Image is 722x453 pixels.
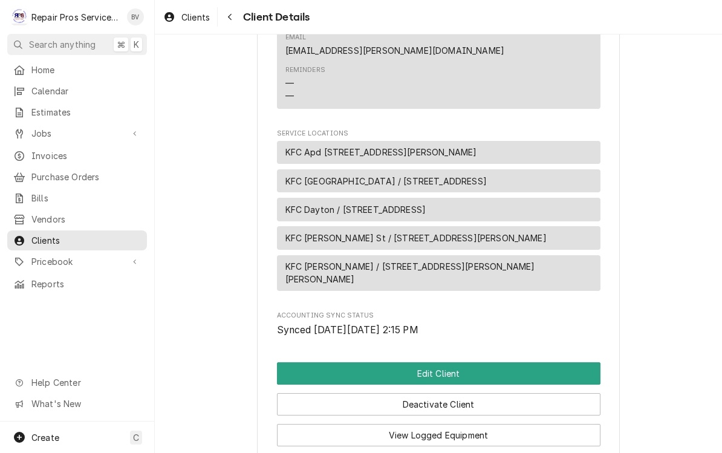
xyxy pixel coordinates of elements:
div: Reminders [285,65,325,75]
a: [EMAIL_ADDRESS][PERSON_NAME][DOMAIN_NAME] [285,45,505,56]
span: C [133,431,139,444]
span: Service Locations [277,129,600,139]
span: Calendar [31,85,141,97]
span: Clients [181,11,210,24]
span: What's New [31,397,140,410]
div: Reminders [285,65,325,102]
a: Reports [7,274,147,294]
a: Invoices [7,146,147,166]
a: Go to Jobs [7,123,147,143]
span: Vendors [31,213,141,226]
span: K [134,38,139,51]
span: Client Details [239,9,310,25]
span: Estimates [31,106,141,119]
span: Jobs [31,127,123,140]
div: Service Location [277,226,600,250]
span: Home [31,64,141,76]
div: Email [285,33,307,42]
span: Accounting Sync Status [277,323,600,337]
div: Accounting Sync Status [277,311,600,337]
a: Clients [7,230,147,250]
div: Button Group Row [277,362,600,385]
span: KFC [PERSON_NAME] / [STREET_ADDRESS][PERSON_NAME][PERSON_NAME] [285,260,592,285]
span: KFC Dayton / [STREET_ADDRESS] [285,203,426,216]
span: KFC [GEOGRAPHIC_DATA] / [STREET_ADDRESS] [285,175,487,187]
div: Service Location [277,169,600,193]
div: Service Location [277,141,600,165]
div: — [285,90,294,102]
span: Pricebook [31,255,123,268]
button: Search anything⌘K [7,34,147,55]
span: Purchase Orders [31,171,141,183]
div: Service Locations List [277,141,600,296]
span: Invoices [31,149,141,162]
a: Bills [7,188,147,208]
div: Repair Pros Services Inc [31,11,120,24]
a: Home [7,60,147,80]
a: Vendors [7,209,147,229]
button: Deactivate Client [277,393,600,416]
span: KFC Apd [STREET_ADDRESS][PERSON_NAME] [285,146,477,158]
div: BV [127,8,144,25]
div: Brian Volker's Avatar [127,8,144,25]
a: Clients [158,7,215,27]
span: Accounting Sync Status [277,311,600,321]
div: Repair Pros Services Inc's Avatar [11,8,28,25]
button: Navigate back [220,7,239,27]
div: Service Location [277,255,600,292]
span: Synced [DATE][DATE] 2:15 PM [277,324,418,336]
a: Calendar [7,81,147,101]
span: ⌘ [117,38,125,51]
span: Search anything [29,38,96,51]
div: — [285,77,294,90]
div: R [11,8,28,25]
div: Email [285,33,505,57]
span: Reports [31,278,141,290]
span: KFC [PERSON_NAME] St / [STREET_ADDRESS][PERSON_NAME] [285,232,547,244]
span: Help Center [31,376,140,389]
div: Button Group Row [277,416,600,446]
button: View Logged Equipment [277,424,600,446]
span: Bills [31,192,141,204]
button: Edit Client [277,362,600,385]
a: Go to Help Center [7,373,147,393]
div: Service Location [277,198,600,221]
span: Create [31,432,59,443]
div: Button Group Row [277,385,600,416]
div: Service Locations [277,129,600,296]
a: Estimates [7,102,147,122]
a: Go to Pricebook [7,252,147,272]
a: Go to What's New [7,394,147,414]
a: Purchase Orders [7,167,147,187]
span: Clients [31,234,141,247]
